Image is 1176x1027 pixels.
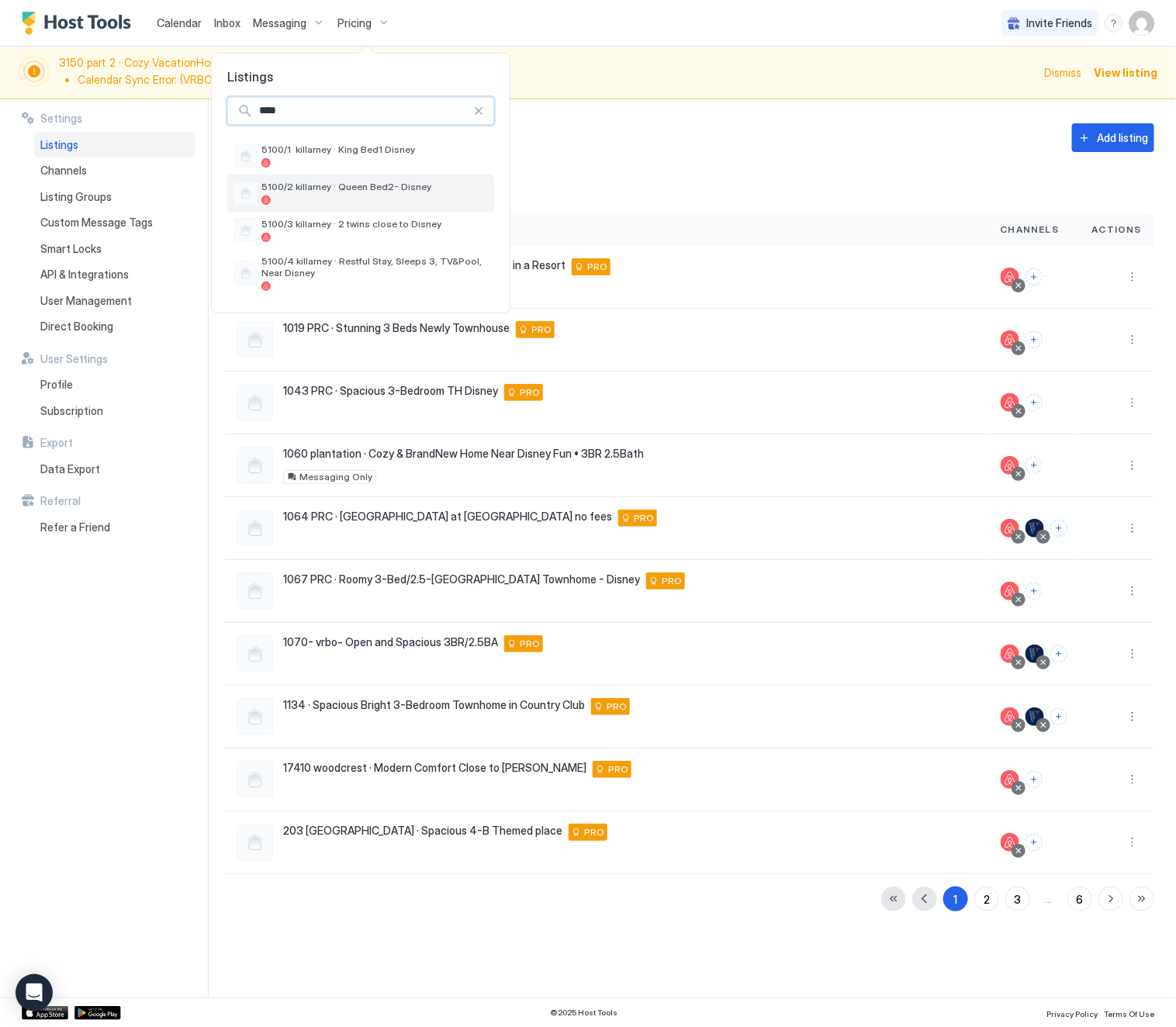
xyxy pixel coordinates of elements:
[253,98,473,124] input: Input Field
[261,255,488,278] span: 5100/4 killarney · Restful Stay, Sleeps 3, TV&Pool, Near Disney
[261,144,488,155] span: 5100/1 killarney · King Bed1 Disney
[261,218,488,230] span: 5100/3 killarney · 2 twins close to Disney
[261,181,488,192] span: 5100/2 killarney · Queen Bed2- Disney
[212,69,510,85] span: Listings
[16,974,53,1011] div: Open Intercom Messenger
